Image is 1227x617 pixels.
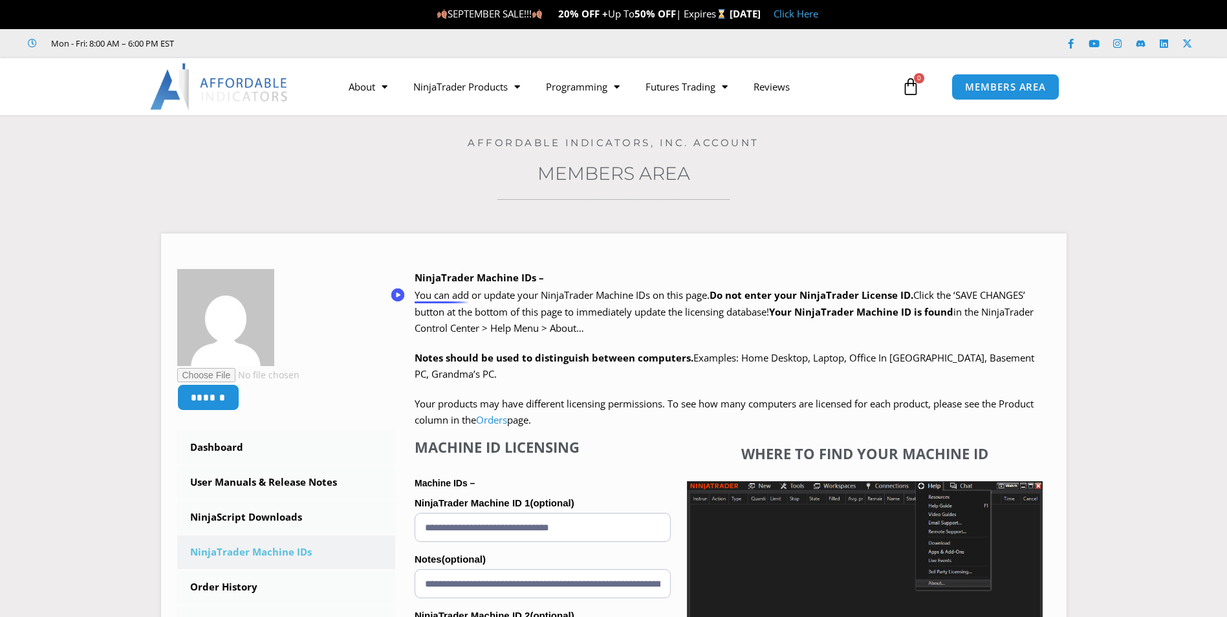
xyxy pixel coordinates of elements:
iframe: Customer reviews powered by Trustpilot [192,37,386,50]
a: MEMBERS AREA [951,74,1059,100]
h4: Machine ID Licensing [415,438,671,455]
a: 0 [882,68,939,105]
label: Notes [415,550,671,569]
b: Do not enter your NinjaTrader License ID. [710,288,913,301]
strong: [DATE] [730,7,761,20]
a: Dashboard [177,431,396,464]
a: Members Area [537,162,690,184]
span: Examples: Home Desktop, Laptop, Office In [GEOGRAPHIC_DATA], Basement PC, Grandma’s PC. [415,351,1034,381]
b: NinjaTrader Machine IDs – [415,271,544,284]
span: MEMBERS AREA [965,82,1046,92]
span: (optional) [442,554,486,565]
span: Your products may have different licensing permissions. To see how many computers are licensed fo... [415,397,1034,427]
a: Affordable Indicators, Inc. Account [468,136,759,149]
a: NinjaScript Downloads [177,501,396,534]
nav: Menu [336,72,898,102]
span: Click the ‘SAVE CHANGES’ button at the bottom of this page to immediately update the licensing da... [415,288,1034,334]
strong: Notes should be used to distinguish between computers. [415,351,693,364]
span: SEPTEMBER SALE!!! Up To | Expires [437,7,730,20]
a: Programming [533,72,633,102]
img: 🍂 [437,9,447,19]
a: Orders [476,413,507,426]
label: NinjaTrader Machine ID 1 [415,493,671,513]
img: ⌛ [717,9,726,19]
strong: Your NinjaTrader Machine ID is found [769,305,953,318]
strong: Machine IDs – [415,478,475,488]
img: LogoAI | Affordable Indicators – NinjaTrader [150,63,289,110]
span: You can add or update your NinjaTrader Machine IDs on this page. [415,288,710,301]
a: Futures Trading [633,72,741,102]
a: About [336,72,400,102]
span: (optional) [530,497,574,508]
h4: Where to find your Machine ID [687,445,1043,462]
a: Click Here [774,7,818,20]
a: Reviews [741,72,803,102]
a: NinjaTrader Machine IDs [177,536,396,569]
img: f815103cff60d623a487596c31964ff1b495c2d749edbe5876eb887e1eb27fbc [177,269,274,366]
strong: 50% OFF [635,7,676,20]
strong: 20% OFF + [558,7,608,20]
img: 🍂 [532,9,542,19]
span: 0 [914,73,924,83]
a: User Manuals & Release Notes [177,466,396,499]
a: Order History [177,570,396,604]
span: Mon - Fri: 8:00 AM – 6:00 PM EST [48,36,174,51]
a: NinjaTrader Products [400,72,533,102]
